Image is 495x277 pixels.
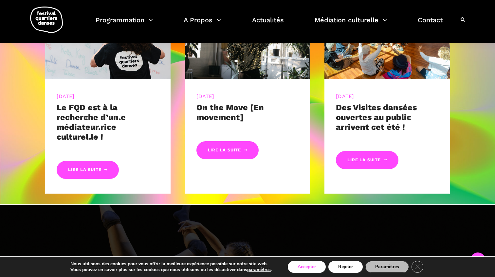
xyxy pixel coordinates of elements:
button: Rejeter [328,261,363,273]
button: paramètres [247,267,271,273]
a: A Propos [184,14,221,34]
a: Lire la suite [57,161,119,179]
p: Vous pouvez en savoir plus sur les cookies que nous utilisons ou les désactiver dans . [70,267,272,273]
a: Des Visites dansées ouvertes au public arrivent cet été ! [336,103,417,132]
a: Médiation culturelle [315,14,387,34]
a: [DATE] [57,93,75,99]
button: Paramètres [365,261,409,273]
a: Le FQD est à la recherche d’un.e médiateur.rice culturel.le ! [57,103,126,142]
p: Nous utilisons des cookies pour vous offrir la meilleure expérience possible sur notre site web. [70,261,272,267]
button: Close GDPR Cookie Banner [412,261,423,273]
a: Contact [418,14,443,34]
a: On the Move [En movement] [196,103,264,122]
a: [DATE] [336,93,354,99]
img: logo-fqd-med [30,7,63,33]
a: [DATE] [196,93,214,99]
a: Lire la suite [196,141,259,159]
a: Lire la suite [336,151,398,169]
button: Accepter [288,261,326,273]
a: Actualités [252,14,284,34]
a: Programmation [96,14,153,34]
